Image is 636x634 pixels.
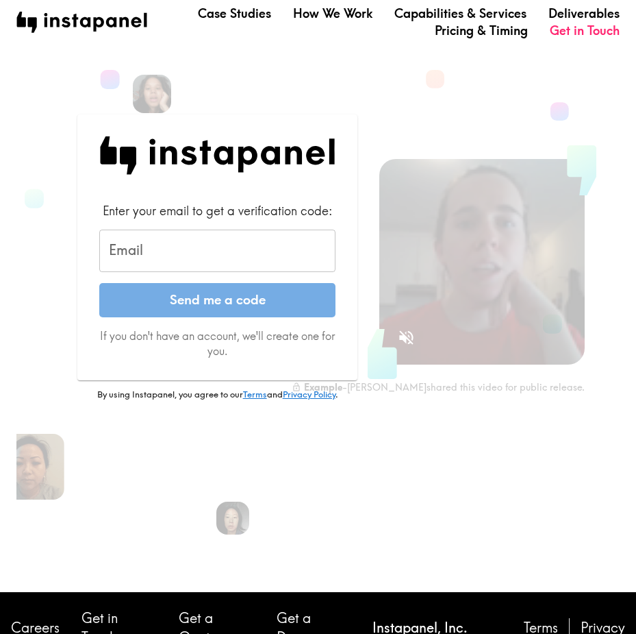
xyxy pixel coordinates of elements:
[550,22,620,39] a: Get in Touch
[16,12,147,33] img: instapanel
[394,5,526,22] a: Capabilities & Services
[435,22,528,39] a: Pricing & Timing
[198,5,271,22] a: Case Studies
[133,75,171,113] img: Kelly
[99,283,335,317] button: Send me a code
[548,5,620,22] a: Deliverables
[77,389,357,401] p: By using Instapanel, you agree to our and .
[292,381,585,393] div: - [PERSON_NAME] shared this video for public release.
[216,502,249,535] img: Rennie
[243,389,267,400] a: Terms
[293,5,372,22] a: How We Work
[99,328,335,359] p: If you don't have an account, we'll create one for you.
[99,202,335,219] div: Enter your email to get a verification code:
[304,381,342,393] b: Example
[99,136,335,175] img: Instapanel
[392,323,421,352] button: Sound is off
